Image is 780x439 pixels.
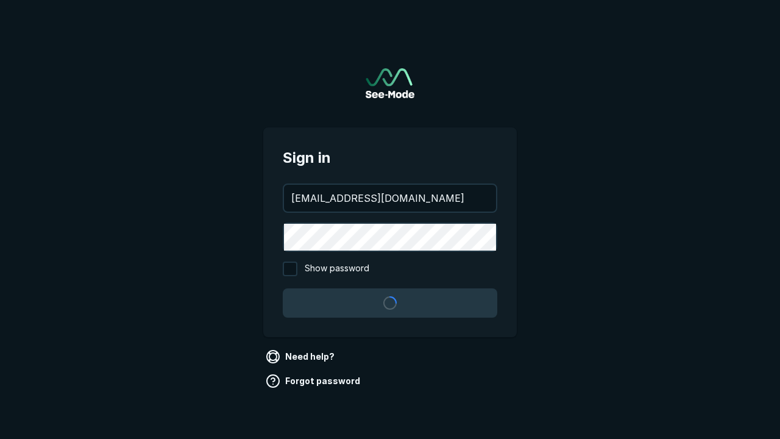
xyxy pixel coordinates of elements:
img: See-Mode Logo [366,68,414,98]
span: Sign in [283,147,497,169]
span: Show password [305,262,369,276]
a: Need help? [263,347,339,366]
input: your@email.com [284,185,496,212]
a: Forgot password [263,371,365,391]
a: Go to sign in [366,68,414,98]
